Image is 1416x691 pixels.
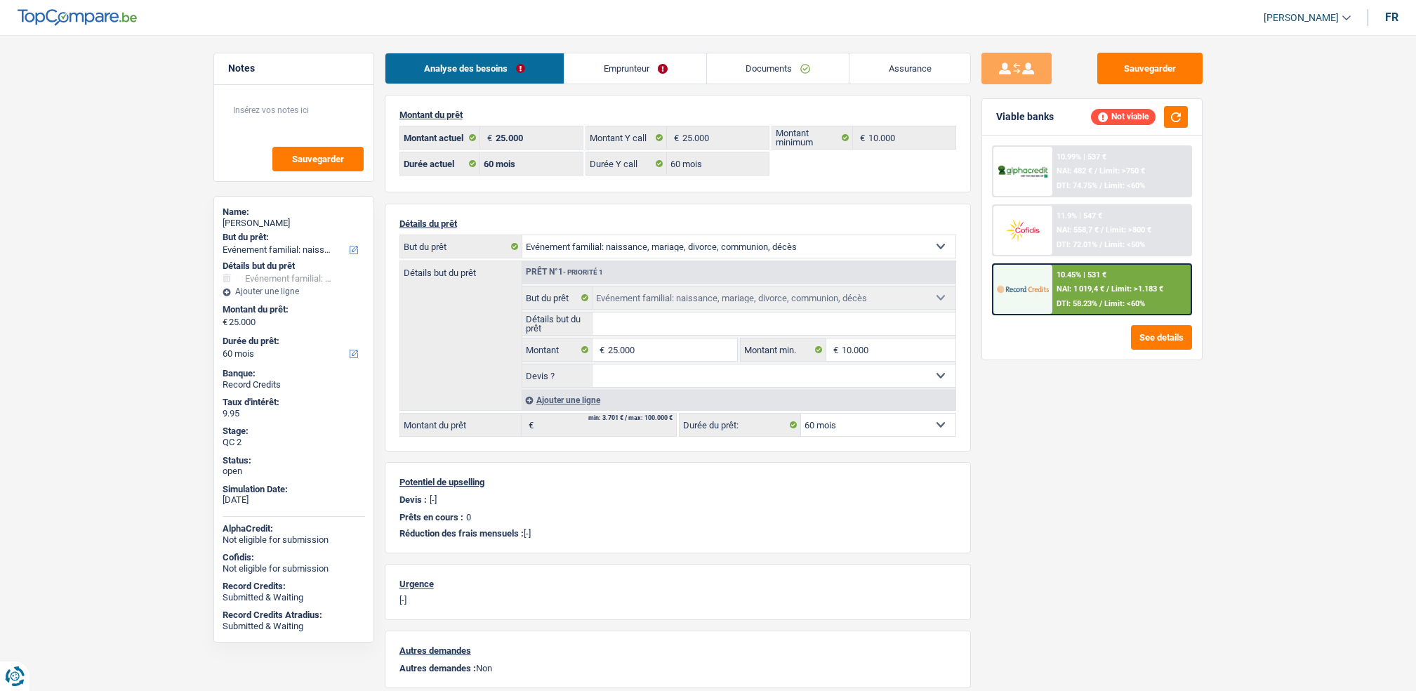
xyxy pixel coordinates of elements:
img: AlphaCredit [997,164,1049,180]
span: Limit: <50% [1104,240,1145,249]
p: Prêts en cours : [399,512,463,522]
div: Simulation Date: [223,484,365,495]
p: Autres demandes [399,645,956,656]
div: Ajouter une ligne [223,287,365,296]
span: NAI: 1 019,4 € [1057,284,1104,294]
div: Submitted & Waiting [223,621,365,632]
span: DTI: 72.01% [1057,240,1097,249]
p: [-] [399,595,956,605]
div: Prêt n°1 [522,268,607,277]
p: [-] [430,494,437,505]
span: / [1094,166,1097,176]
div: Submitted & Waiting [223,592,365,603]
div: Record Credits [223,379,365,390]
label: But du prêt [400,235,522,258]
label: Devis ? [522,364,593,387]
img: Cofidis [997,217,1049,243]
span: Limit: <60% [1104,181,1145,190]
div: Viable banks [996,111,1054,123]
div: fr [1385,11,1398,24]
span: NAI: 558,7 € [1057,225,1099,235]
div: QC 2 [223,437,365,448]
span: NAI: 482 € [1057,166,1092,176]
label: Montant actuel [400,126,481,149]
span: € [223,317,227,328]
span: € [593,338,608,361]
label: Durée du prêt: [223,336,362,347]
span: € [826,338,842,361]
span: Sauvegarder [292,154,344,164]
span: [PERSON_NAME] [1264,12,1339,24]
div: 9.95 [223,408,365,419]
span: Limit: >1.183 € [1111,284,1163,294]
label: Montant du prêt: [223,304,362,315]
span: / [1106,284,1109,294]
label: Montant min. [741,338,826,361]
div: Record Credits Atradius: [223,610,365,621]
span: € [480,126,496,149]
button: Sauvegarder [1097,53,1203,84]
p: Détails du prêt [399,218,956,229]
button: Sauvegarder [272,147,364,171]
span: Autres demandes : [399,663,476,673]
p: Potentiel de upselling [399,477,956,487]
div: Not viable [1091,109,1156,124]
div: Not eligible for submission [223,534,365,546]
img: Record Credits [997,276,1049,302]
a: Analyse des besoins [385,53,564,84]
div: Cofidis: [223,552,365,563]
span: Limit: <60% [1104,299,1145,308]
h5: Notes [228,62,359,74]
span: - Priorité 1 [563,268,603,276]
div: Banque: [223,368,365,379]
label: Montant minimum [772,126,853,149]
div: Name: [223,206,365,218]
div: Not eligible for submission [223,563,365,574]
a: Assurance [849,53,970,84]
p: Non [399,663,956,673]
a: Emprunteur [564,53,706,84]
span: € [522,414,537,436]
div: Détails but du prêt [223,261,365,272]
div: 10.99% | 537 € [1057,152,1106,162]
span: € [667,126,682,149]
div: Stage: [223,426,365,437]
label: Montant [522,338,593,361]
div: Record Credits: [223,581,365,592]
label: Montant Y call [586,126,667,149]
div: 10.45% | 531 € [1057,270,1106,279]
label: But du prêt [522,287,593,309]
span: / [1099,181,1102,190]
a: [PERSON_NAME] [1252,6,1351,29]
div: Taux d'intérêt: [223,397,365,408]
p: Urgence [399,579,956,589]
button: See details [1131,325,1192,350]
span: € [853,126,868,149]
a: Documents [707,53,849,84]
span: Réduction des frais mensuels : [399,528,524,539]
p: 0 [466,512,471,522]
div: Status: [223,455,365,466]
div: 11.9% | 547 € [1057,211,1102,221]
p: [-] [399,528,956,539]
div: min: 3.701 € / max: 100.000 € [588,415,673,421]
span: DTI: 58.23% [1057,299,1097,308]
label: Durée Y call [586,152,667,175]
span: DTI: 74.75% [1057,181,1097,190]
label: But du prêt: [223,232,362,243]
span: / [1099,240,1102,249]
img: TopCompare Logo [18,9,137,26]
p: Devis : [399,494,427,505]
div: AlphaCredit: [223,523,365,534]
label: Montant du prêt [400,414,522,436]
div: Ajouter une ligne [522,390,955,410]
span: Limit: >800 € [1106,225,1151,235]
div: [PERSON_NAME] [223,218,365,229]
div: open [223,466,365,477]
p: Montant du prêt [399,110,956,120]
label: Durée du prêt: [680,414,801,436]
span: / [1099,299,1102,308]
div: [DATE] [223,494,365,506]
span: Limit: >750 € [1099,166,1145,176]
label: Détails but du prêt [400,261,522,277]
